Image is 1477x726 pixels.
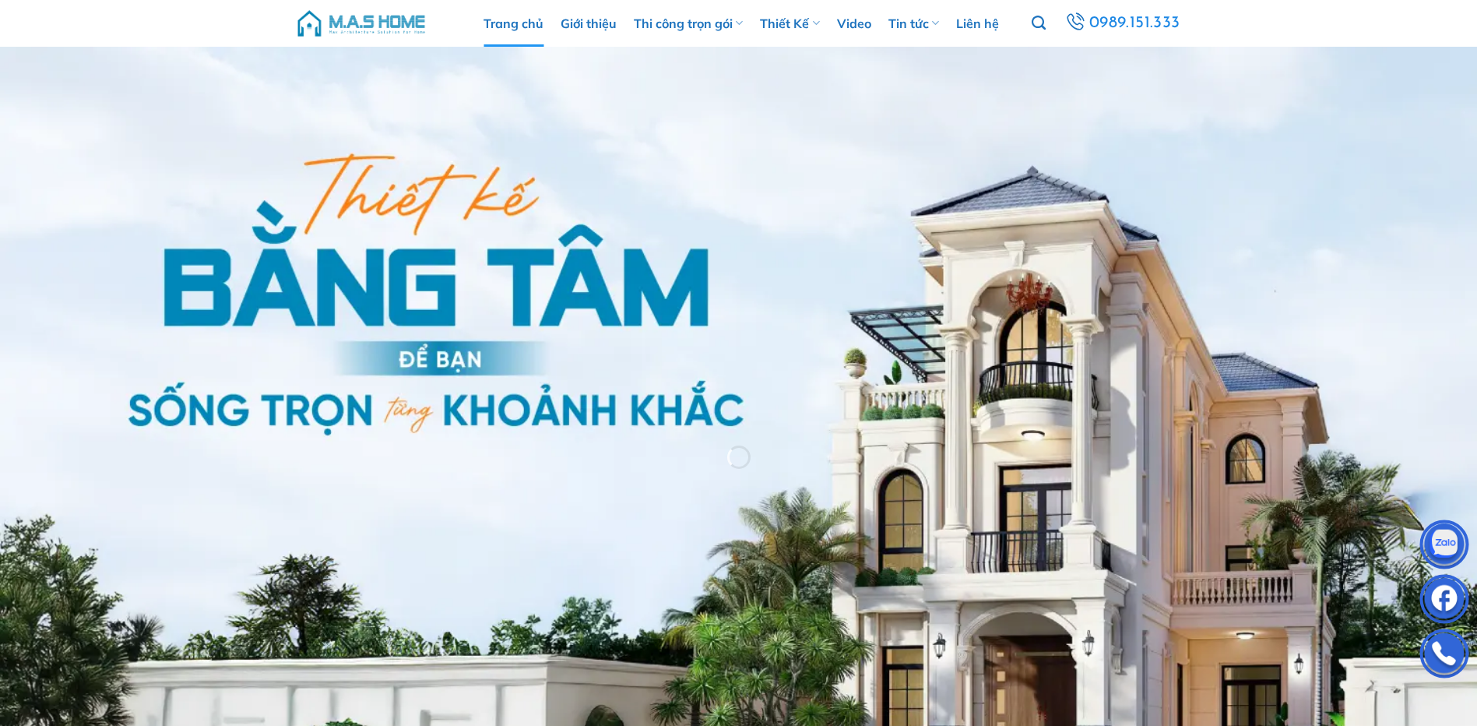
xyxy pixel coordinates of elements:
[1421,633,1468,679] img: Phone
[1421,578,1468,625] img: Facebook
[1089,10,1180,37] span: 0989.151.333
[1063,9,1183,37] a: 0989.151.333
[1032,7,1046,40] a: Tìm kiếm
[1421,523,1468,570] img: Zalo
